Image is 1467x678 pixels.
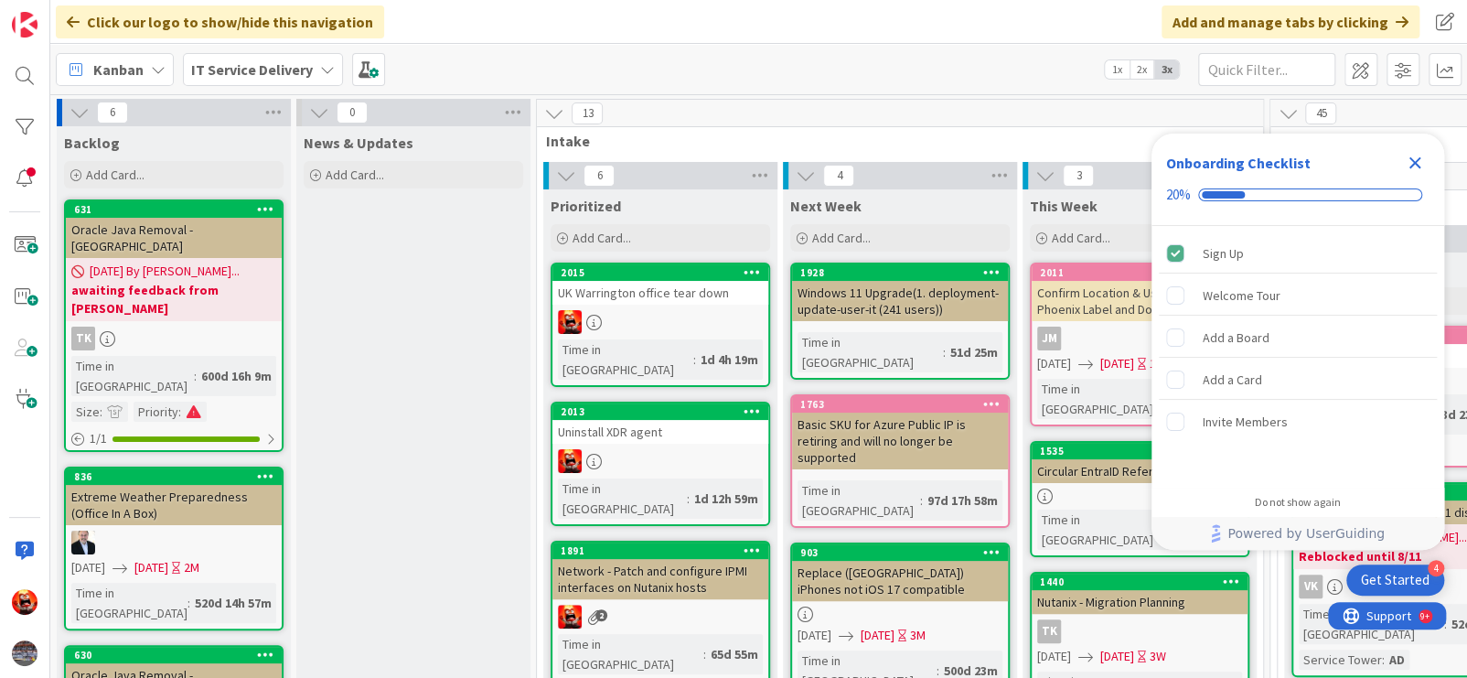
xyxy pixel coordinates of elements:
[1203,285,1280,307] div: Welcome Tour
[687,489,690,509] span: :
[1040,266,1247,279] div: 2011
[792,264,1008,281] div: 1928
[558,449,582,473] img: VN
[561,405,768,418] div: 2013
[1166,152,1311,174] div: Onboarding Checklist
[1150,354,1163,373] div: 1D
[1346,565,1444,596] div: Open Get Started checklist, remaining modules: 4
[1159,317,1437,358] div: Add a Board is incomplete.
[1203,369,1262,391] div: Add a Card
[1159,233,1437,274] div: Sign Up is complete.
[551,402,770,526] a: 2013Uninstall XDR agentVNTime in [GEOGRAPHIC_DATA]:1d 12h 59m
[12,589,37,615] img: VN
[184,558,199,577] div: 2M
[66,201,282,218] div: 631
[90,429,107,448] span: 1 / 1
[1037,619,1061,643] div: TK
[798,480,920,521] div: Time in [GEOGRAPHIC_DATA]
[790,263,1010,380] a: 1928Windows 11 Upgrade(1. deployment-update-user-it (241 users))Time in [GEOGRAPHIC_DATA]:51d 25m
[1198,53,1335,86] input: Quick Filter...
[1040,576,1247,588] div: 1440
[1030,441,1249,557] a: 1535Circular EntraID ReferencesTime in [GEOGRAPHIC_DATA]:184d 20h 7m
[1037,327,1061,350] div: JM
[558,605,582,629] img: VN
[66,201,282,258] div: 631Oracle Java Removal - [GEOGRAPHIC_DATA]
[1052,230,1110,246] span: Add Card...
[1305,102,1336,124] span: 45
[1227,522,1385,544] span: Powered by UserGuiding
[792,561,1008,601] div: Replace ([GEOGRAPHIC_DATA]) iPhones not iOS 17 compatible
[558,310,582,334] img: VN
[74,203,282,216] div: 631
[1151,134,1444,550] div: Checklist Container
[790,197,862,215] span: Next Week
[1032,459,1247,483] div: Circular EntraID References
[12,640,37,666] img: avatar
[1100,647,1134,666] span: [DATE]
[1032,281,1247,321] div: Confirm Location & Use of Proj. Phoenix Label and Document Printers
[1162,5,1419,38] div: Add and manage tabs by clicking
[134,558,168,577] span: [DATE]
[178,402,181,422] span: :
[552,559,768,599] div: Network - Patch and configure IPMI interfaces on Nutanix hosts
[861,626,894,645] span: [DATE]
[1032,264,1247,321] div: 2011Confirm Location & Use of Proj. Phoenix Label and Document Printers
[1150,647,1166,666] div: 3W
[558,634,703,674] div: Time in [GEOGRAPHIC_DATA]
[74,470,282,483] div: 836
[71,558,105,577] span: [DATE]
[943,342,946,362] span: :
[920,490,923,511] span: :
[197,366,276,386] div: 600d 16h 9m
[190,593,276,613] div: 520d 14h 57m
[71,281,276,317] b: awaiting feedback from [PERSON_NAME]
[1105,60,1130,79] span: 1x
[1151,517,1444,550] div: Footer
[56,5,384,38] div: Click our logo to show/hide this navigation
[561,544,768,557] div: 1891
[1159,402,1437,442] div: Invite Members is incomplete.
[66,468,282,525] div: 836Extreme Weather Preparedness (Office In A Box)
[552,543,768,599] div: 1891Network - Patch and configure IPMI interfaces on Nutanix hosts
[1203,411,1288,433] div: Invite Members
[552,281,768,305] div: UK Warrington office tear down
[71,531,95,554] img: HO
[71,402,100,422] div: Size
[304,134,413,152] span: News & Updates
[66,427,282,450] div: 1/1
[1032,574,1247,590] div: 1440
[1428,560,1444,576] div: 4
[66,218,282,258] div: Oracle Java Removal - [GEOGRAPHIC_DATA]
[561,266,768,279] div: 2015
[64,134,120,152] span: Backlog
[1203,327,1269,349] div: Add a Board
[1299,575,1322,598] div: VK
[1166,187,1191,203] div: 20%
[703,644,706,664] span: :
[792,544,1008,561] div: 903
[71,583,187,623] div: Time in [GEOGRAPHIC_DATA]
[1159,360,1437,400] div: Add a Card is incomplete.
[74,649,282,662] div: 630
[64,199,284,452] a: 631Oracle Java Removal - [GEOGRAPHIC_DATA][DATE] By [PERSON_NAME]...awaiting feedback from [PERSO...
[100,402,102,422] span: :
[946,342,1002,362] div: 51d 25m
[812,230,871,246] span: Add Card...
[1037,647,1071,666] span: [DATE]
[97,102,128,124] span: 6
[66,485,282,525] div: Extreme Weather Preparedness (Office In A Box)
[1382,650,1385,670] span: :
[923,490,1002,511] div: 97d 17h 58m
[1130,60,1154,79] span: 2x
[552,404,768,444] div: 2013Uninstall XDR agent
[798,332,943,372] div: Time in [GEOGRAPHIC_DATA]
[693,350,696,370] span: :
[1040,445,1247,457] div: 1535
[1032,574,1247,614] div: 1440Nutanix - Migration Planning
[71,356,194,396] div: Time in [GEOGRAPHIC_DATA]
[552,310,768,334] div: VN
[690,489,763,509] div: 1d 12h 59m
[66,327,282,350] div: TK
[1037,354,1071,373] span: [DATE]
[800,266,1008,279] div: 1928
